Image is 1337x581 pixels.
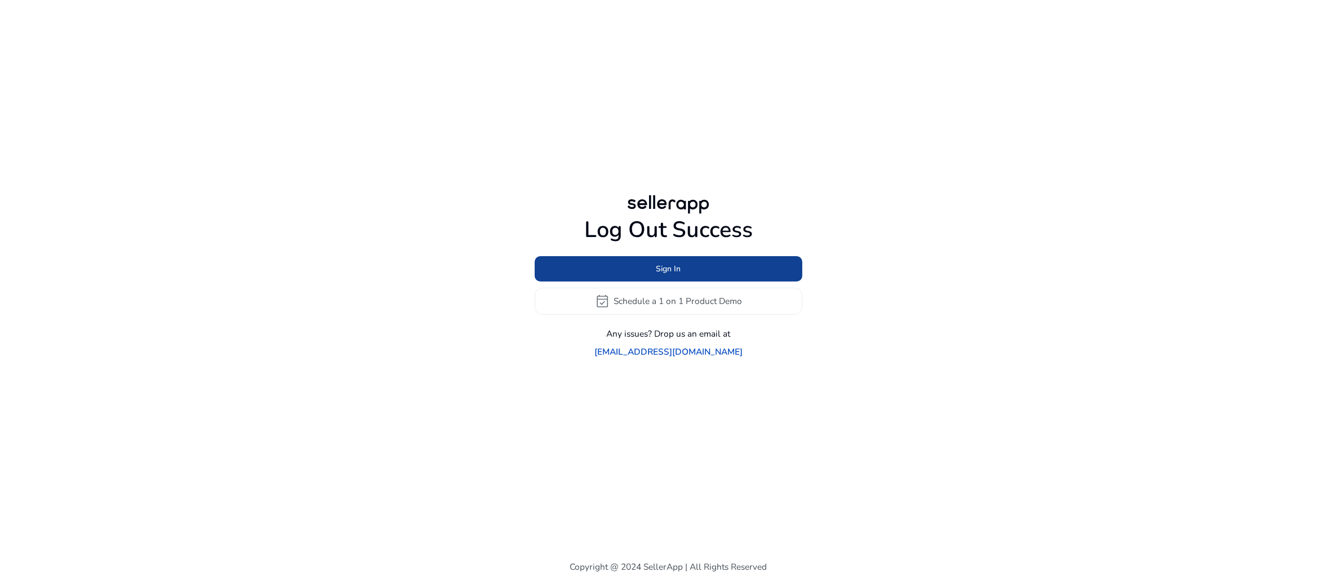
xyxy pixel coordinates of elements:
[535,256,802,281] button: Sign In
[656,263,681,275] span: Sign In
[595,294,610,309] span: event_available
[535,217,802,244] h1: Log Out Success
[594,345,743,358] a: [EMAIL_ADDRESS][DOMAIN_NAME]
[607,327,731,340] p: Any issues? Drop us an email at
[535,288,802,315] button: event_availableSchedule a 1 on 1 Product Demo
